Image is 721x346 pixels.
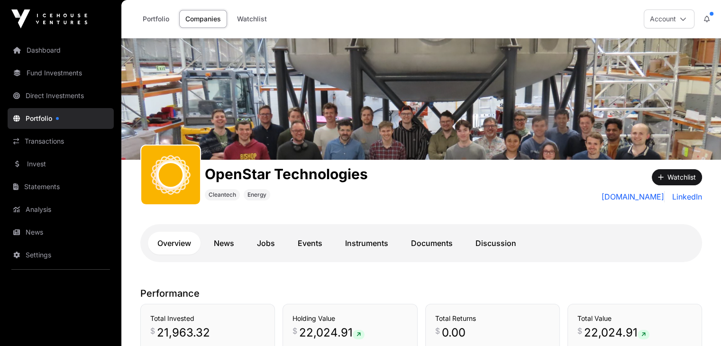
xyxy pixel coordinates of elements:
a: Transactions [8,131,114,152]
a: News [8,222,114,243]
a: Statements [8,176,114,197]
span: 22,024.91 [299,325,365,340]
nav: Tabs [148,232,694,255]
button: Watchlist [652,169,702,185]
a: Companies [179,10,227,28]
img: Icehouse Ventures Logo [11,9,87,28]
a: Jobs [247,232,284,255]
a: Fund Investments [8,63,114,83]
h1: OpenStar Technologies [205,165,368,182]
img: OpenStar.svg [145,149,196,200]
a: Overview [148,232,201,255]
h3: Holding Value [292,314,407,323]
a: Portfolio [8,108,114,129]
a: Direct Investments [8,85,114,106]
span: $ [435,325,440,337]
span: $ [292,325,297,337]
a: Documents [402,232,462,255]
p: Performance [140,287,702,300]
a: Portfolio [137,10,175,28]
iframe: Chat Widget [674,300,721,346]
a: Instruments [336,232,398,255]
a: Settings [8,245,114,265]
a: LinkedIn [668,191,702,202]
a: Invest [8,154,114,174]
span: Cleantech [209,191,236,199]
span: 0.00 [442,325,465,340]
a: Analysis [8,199,114,220]
span: $ [150,325,155,337]
a: Events [288,232,332,255]
h3: Total Value [577,314,692,323]
a: Watchlist [231,10,273,28]
a: Dashboard [8,40,114,61]
span: 21,963.32 [157,325,210,340]
span: Energy [247,191,266,199]
span: $ [577,325,582,337]
img: OpenStar Technologies [121,38,721,160]
a: Discussion [466,232,526,255]
h3: Total Returns [435,314,550,323]
a: [DOMAIN_NAME] [602,191,665,202]
button: Account [644,9,694,28]
a: News [204,232,244,255]
span: 22,024.91 [584,325,649,340]
h3: Total Invested [150,314,265,323]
